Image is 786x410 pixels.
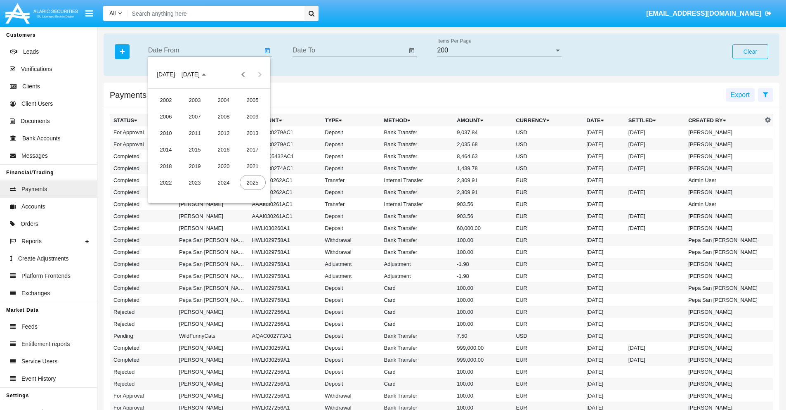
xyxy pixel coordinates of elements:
[151,92,180,108] td: 2002
[180,174,209,191] td: 2023
[151,158,180,174] td: 2018
[238,125,267,141] td: 2013
[180,92,209,108] td: 2003
[153,142,179,157] div: 2014
[182,126,208,140] div: 2011
[209,108,238,125] td: 2008
[211,142,237,157] div: 2016
[240,109,266,124] div: 2009
[211,175,237,190] div: 2024
[211,126,237,140] div: 2012
[157,71,200,78] span: [DATE] – [DATE]
[180,141,209,158] td: 2015
[151,174,180,191] td: 2022
[235,66,252,83] button: Previous 20 years
[209,174,238,191] td: 2024
[240,159,266,173] div: 2021
[182,159,208,173] div: 2019
[182,109,208,124] div: 2007
[151,125,180,141] td: 2010
[238,174,267,191] td: 2025
[180,125,209,141] td: 2011
[153,92,179,107] div: 2002
[153,159,179,173] div: 2018
[209,125,238,141] td: 2012
[151,108,180,125] td: 2006
[182,142,208,157] div: 2015
[209,141,238,158] td: 2016
[252,66,268,83] button: Next 20 years
[240,92,266,107] div: 2005
[211,109,237,124] div: 2008
[240,126,266,140] div: 2013
[238,108,267,125] td: 2009
[153,126,179,140] div: 2010
[182,92,208,107] div: 2003
[211,159,237,173] div: 2020
[238,158,267,174] td: 2021
[238,92,267,108] td: 2005
[182,175,208,190] div: 2023
[209,158,238,174] td: 2020
[180,158,209,174] td: 2019
[209,92,238,108] td: 2004
[240,175,266,190] div: 2025
[153,109,179,124] div: 2006
[211,92,237,107] div: 2004
[238,141,267,158] td: 2017
[240,142,266,157] div: 2017
[151,141,180,158] td: 2014
[150,66,212,83] button: Choose date
[180,108,209,125] td: 2007
[153,175,179,190] div: 2022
